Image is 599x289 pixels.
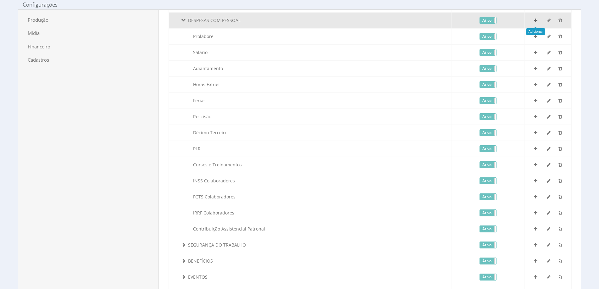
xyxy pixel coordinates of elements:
[526,28,546,35] div: Adicionar
[480,242,496,248] label: Ativo
[480,81,496,88] label: Ativo
[169,92,452,108] td: Férias
[480,178,496,184] label: Ativo
[169,237,452,253] td: SEGURANÇA DO TRABALHO
[169,28,452,44] td: Prolabore
[480,49,496,56] label: Ativo
[169,269,452,285] td: EVENTOS
[480,146,496,152] label: Ativo
[23,53,154,67] a: Cadastros
[480,210,496,216] label: Ativo
[169,189,452,205] td: FGTS Colaboradores
[169,157,452,173] td: Cursos e Treinamentos
[480,114,496,120] label: Ativo
[480,258,496,264] label: Ativo
[480,194,496,200] label: Ativo
[23,1,58,8] span: Configurações
[169,76,452,92] td: Horas Extras
[169,60,452,76] td: Adiantamento
[480,33,496,40] label: Ativo
[169,253,452,269] td: BENEFÍCIOS
[169,141,452,157] td: PLR
[480,226,496,232] label: Ativo
[169,125,452,141] td: Décimo Terceiro
[169,12,452,28] td: DESPESAS COM PESSOAL
[169,108,452,125] td: Rescisão
[23,13,154,27] span: Produção
[23,40,154,53] span: Financeiro
[480,162,496,168] label: Ativo
[480,274,496,280] label: Ativo
[480,97,496,104] label: Ativo
[480,130,496,136] label: Ativo
[480,17,496,24] label: Ativo
[169,205,452,221] td: IRRF Colaboradores
[23,26,154,40] span: Mídia
[480,65,496,72] label: Ativo
[169,221,452,237] td: Contribuição Assistencial Patronal
[169,173,452,189] td: INSS Colaboradores
[169,44,452,60] td: Salário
